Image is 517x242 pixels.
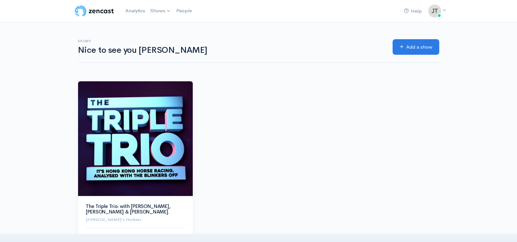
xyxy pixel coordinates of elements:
img: ZenCast Logo [74,5,115,17]
p: [PERSON_NAME]'s Honkers [86,216,185,223]
a: People [174,4,194,18]
a: Shows [148,4,174,18]
a: Help [401,4,424,18]
img: The Triple Trio: with Hutchi, Richo & R.S. Dye. [78,81,193,196]
a: Analytics [123,4,148,18]
h1: Nice to see you [PERSON_NAME] [78,46,385,55]
a: Add a show [393,39,439,55]
h6: Shows [78,39,385,43]
iframe: gist-messenger-bubble-iframe [495,220,511,236]
a: The Triple Trio: with [PERSON_NAME], [PERSON_NAME] & [PERSON_NAME]. [86,203,170,215]
img: ... [428,5,441,17]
